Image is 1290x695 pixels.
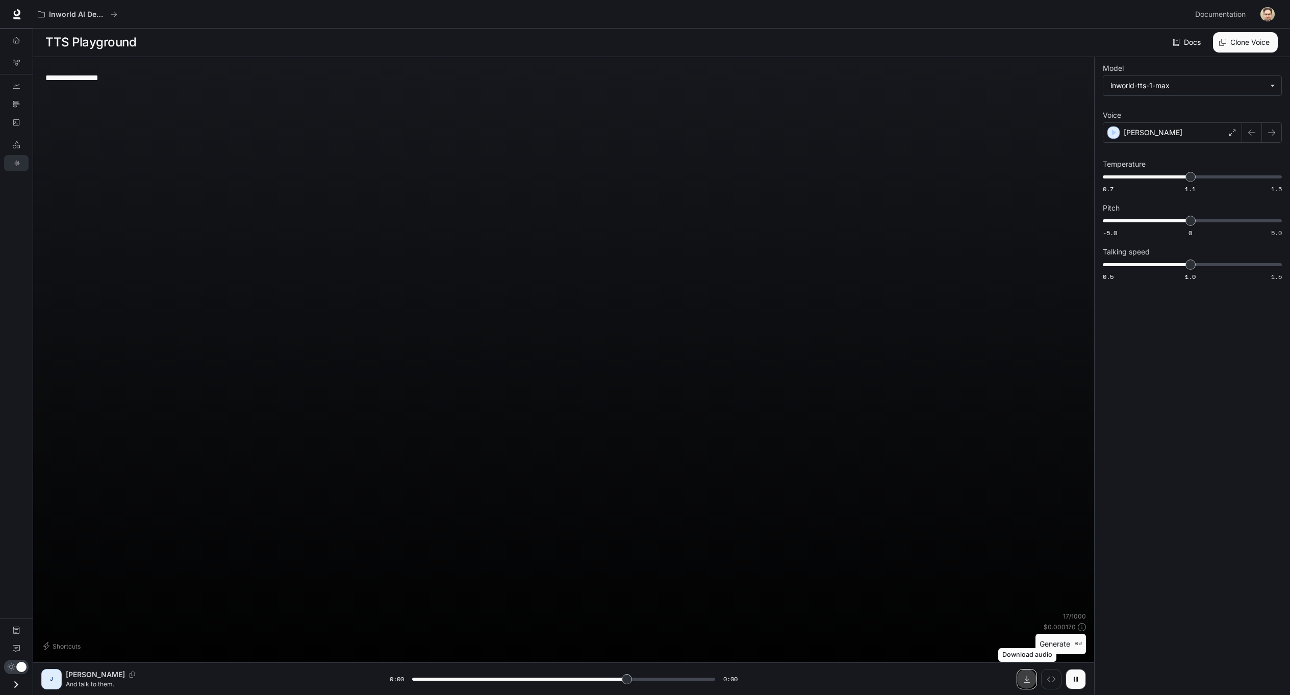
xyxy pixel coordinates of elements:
a: Graph Registry [4,55,29,71]
p: ⌘⏎ [1074,641,1082,647]
span: 0:00 [390,674,404,684]
button: Clone Voice [1213,32,1278,53]
a: TTS Playground [4,155,29,171]
h1: TTS Playground [45,32,136,53]
p: Inworld AI Demos [49,10,106,19]
button: Inspect [1041,669,1061,689]
span: 0:00 [723,674,738,684]
p: Talking speed [1103,248,1150,255]
a: Feedback [4,640,29,657]
span: Documentation [1195,8,1246,21]
a: Overview [4,32,29,48]
button: Download audio [1017,669,1037,689]
span: Dark mode toggle [16,661,27,672]
button: Open drawer [5,674,28,695]
p: $ 0.000170 [1044,623,1076,631]
span: 1.5 [1271,272,1282,281]
p: Voice [1103,112,1121,119]
span: 1.0 [1185,272,1196,281]
span: 5.0 [1271,228,1282,237]
p: [PERSON_NAME] [66,670,125,680]
span: 0.7 [1103,185,1114,193]
a: Documentation [1191,4,1253,24]
a: Documentation [4,622,29,638]
a: Traces [4,96,29,112]
button: Generate⌘⏎ [1035,634,1086,655]
div: Download audio [998,648,1056,662]
p: And talk to them. [66,680,365,688]
a: Logs [4,114,29,131]
button: User avatar [1257,4,1278,24]
img: User avatar [1260,7,1275,21]
a: Dashboards [4,78,29,94]
div: J [43,671,60,687]
button: Shortcuts [41,638,85,654]
button: All workspaces [33,4,122,24]
span: 1.1 [1185,185,1196,193]
p: [PERSON_NAME] [1124,127,1182,138]
a: LLM Playground [4,137,29,153]
a: Docs [1171,32,1205,53]
span: 0 [1188,228,1192,237]
div: inworld-tts-1-max [1110,81,1265,91]
p: 17 / 1000 [1063,612,1086,621]
p: Temperature [1103,161,1146,168]
p: Model [1103,65,1124,72]
button: Copy Voice ID [125,672,139,678]
span: 1.5 [1271,185,1282,193]
span: -5.0 [1103,228,1117,237]
span: 0.5 [1103,272,1114,281]
div: inworld-tts-1-max [1103,76,1281,95]
p: Pitch [1103,204,1120,212]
